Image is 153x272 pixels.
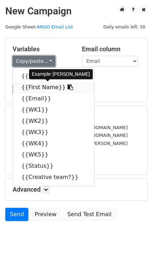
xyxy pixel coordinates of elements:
[13,82,94,93] a: {{First Name}}
[5,24,73,29] small: Google Sheet:
[13,115,94,127] a: {{WK2}}
[63,208,116,221] a: Send Test Email
[13,149,94,160] a: {{WK5}}
[13,93,94,104] a: {{Email}}
[13,104,94,115] a: {{WK1}}
[118,238,153,272] iframe: Chat Widget
[5,5,148,17] h2: New Campaign
[5,208,28,221] a: Send
[29,69,93,79] div: Example: [PERSON_NAME]
[30,208,61,221] a: Preview
[13,186,140,193] h5: Advanced
[13,125,128,130] small: [EMAIL_ADDRESS][PERSON_NAME][DOMAIN_NAME]
[13,127,94,138] a: {{WK3}}
[13,71,94,82] a: {{Full Name}}
[13,138,94,149] a: {{WK4}}
[82,45,141,53] h5: Email column
[101,23,148,31] span: Daily emails left: 50
[13,45,71,53] h5: Variables
[13,172,94,183] a: {{Creative team?}}
[13,56,55,67] a: Copy/paste...
[13,160,94,172] a: {{Status}}
[13,133,128,138] small: [EMAIL_ADDRESS][PERSON_NAME][DOMAIN_NAME]
[37,24,73,29] a: ARGO Email List
[101,24,148,29] a: Daily emails left: 50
